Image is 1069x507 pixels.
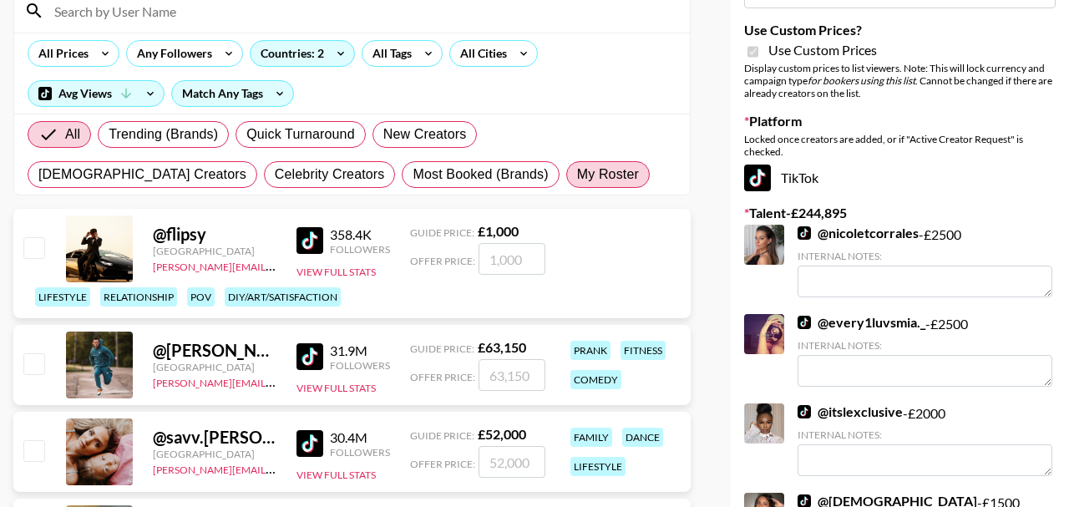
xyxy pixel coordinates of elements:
span: Guide Price: [410,342,474,355]
img: TikTok [744,165,771,191]
div: All Cities [450,41,510,66]
a: [PERSON_NAME][EMAIL_ADDRESS][DOMAIN_NAME] [153,373,400,389]
button: View Full Stats [296,266,376,278]
span: Use Custom Prices [768,42,877,58]
img: TikTok [296,430,323,457]
span: Guide Price: [410,226,474,239]
div: relationship [100,287,177,307]
input: 63,150 [479,359,545,391]
input: 52,000 [479,446,545,478]
strong: £ 52,000 [478,426,526,442]
label: Talent - £ 244,895 [744,205,1056,221]
a: [PERSON_NAME][EMAIL_ADDRESS][DOMAIN_NAME] [153,460,400,476]
div: Followers [330,359,390,372]
span: Celebrity Creators [275,165,385,185]
div: comedy [570,370,621,389]
div: All Prices [28,41,92,66]
div: pov [187,287,215,307]
div: diy/art/satisfaction [225,287,341,307]
a: [PERSON_NAME][EMAIL_ADDRESS][DOMAIN_NAME] [153,257,400,273]
em: for bookers using this list [808,74,915,87]
div: - £ 2500 [798,314,1052,387]
button: View Full Stats [296,469,376,481]
div: @ [PERSON_NAME].[PERSON_NAME] [153,340,276,361]
div: Internal Notes: [798,250,1052,262]
div: Any Followers [127,41,215,66]
div: 31.9M [330,342,390,359]
span: Offer Price: [410,255,475,267]
span: [DEMOGRAPHIC_DATA] Creators [38,165,246,185]
img: TikTok [798,405,811,418]
a: @nicoletcorrales [798,225,919,241]
strong: £ 1,000 [478,223,519,239]
div: Avg Views [28,81,164,106]
div: @ flipsy [153,224,276,245]
div: Match Any Tags [172,81,293,106]
div: Internal Notes: [798,428,1052,441]
div: 30.4M [330,429,390,446]
span: Quick Turnaround [246,124,355,144]
div: [GEOGRAPHIC_DATA] [153,245,276,257]
img: TikTok [296,343,323,370]
div: TikTok [744,165,1056,191]
label: Use Custom Prices? [744,22,1056,38]
strong: £ 63,150 [478,339,526,355]
span: Offer Price: [410,458,475,470]
img: TikTok [798,316,811,329]
span: Most Booked (Brands) [413,165,548,185]
div: @ savv.[PERSON_NAME] [153,427,276,448]
label: Platform [744,113,1056,129]
span: All [65,124,80,144]
div: Locked once creators are added, or if "Active Creator Request" is checked. [744,133,1056,158]
div: All Tags [362,41,415,66]
input: 1,000 [479,243,545,275]
div: prank [570,341,610,360]
img: TikTok [798,226,811,240]
img: TikTok [296,227,323,254]
div: Followers [330,446,390,459]
div: fitness [621,341,666,360]
a: @every1luvsmia._ [798,314,925,331]
div: Countries: 2 [251,41,354,66]
div: [GEOGRAPHIC_DATA] [153,361,276,373]
div: lifestyle [570,457,626,476]
div: Internal Notes: [798,339,1052,352]
div: lifestyle [35,287,90,307]
div: family [570,428,612,447]
div: Followers [330,243,390,256]
span: Trending (Brands) [109,124,218,144]
div: [GEOGRAPHIC_DATA] [153,448,276,460]
div: Display custom prices to list viewers. Note: This will lock currency and campaign type . Cannot b... [744,62,1056,99]
div: 358.4K [330,226,390,243]
div: dance [622,428,663,447]
span: My Roster [577,165,639,185]
span: Guide Price: [410,429,474,442]
div: - £ 2500 [798,225,1052,297]
a: @itslexclusive [798,403,903,420]
span: Offer Price: [410,371,475,383]
div: - £ 2000 [798,403,1052,476]
button: View Full Stats [296,382,376,394]
span: New Creators [383,124,467,144]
